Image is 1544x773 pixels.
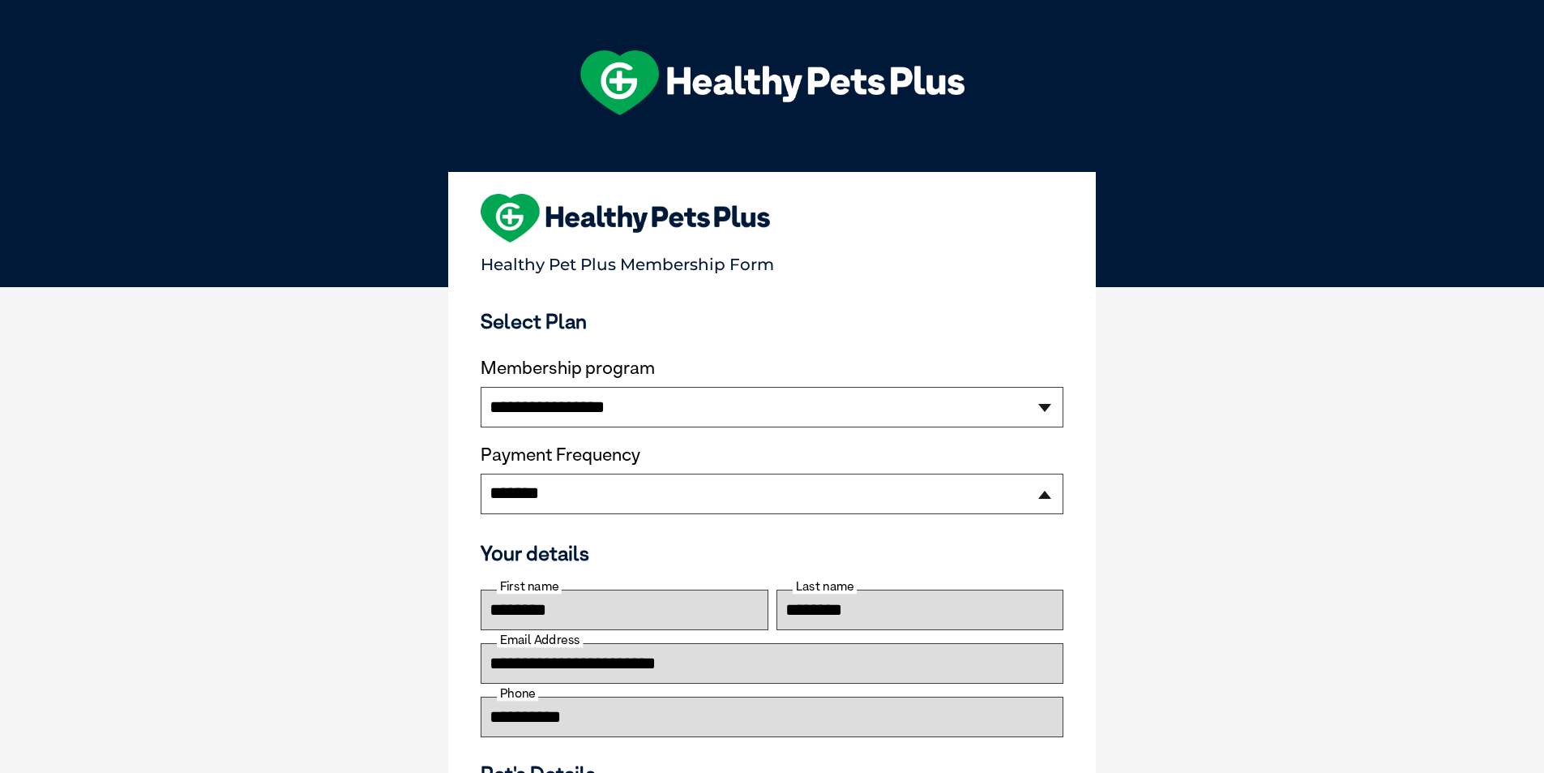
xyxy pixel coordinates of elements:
[497,633,583,647] label: Email Address
[481,247,1063,274] p: Healthy Pet Plus Membership Form
[580,50,964,115] img: hpp-logo-landscape-green-white.png
[481,309,1063,333] h3: Select Plan
[793,579,857,594] label: Last name
[481,358,1063,379] label: Membership program
[481,444,640,466] label: Payment Frequency
[481,541,1063,565] h3: Your details
[497,579,562,594] label: First name
[497,686,538,701] label: Phone
[481,194,770,243] img: heart-shape-hpp-logo-large.png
